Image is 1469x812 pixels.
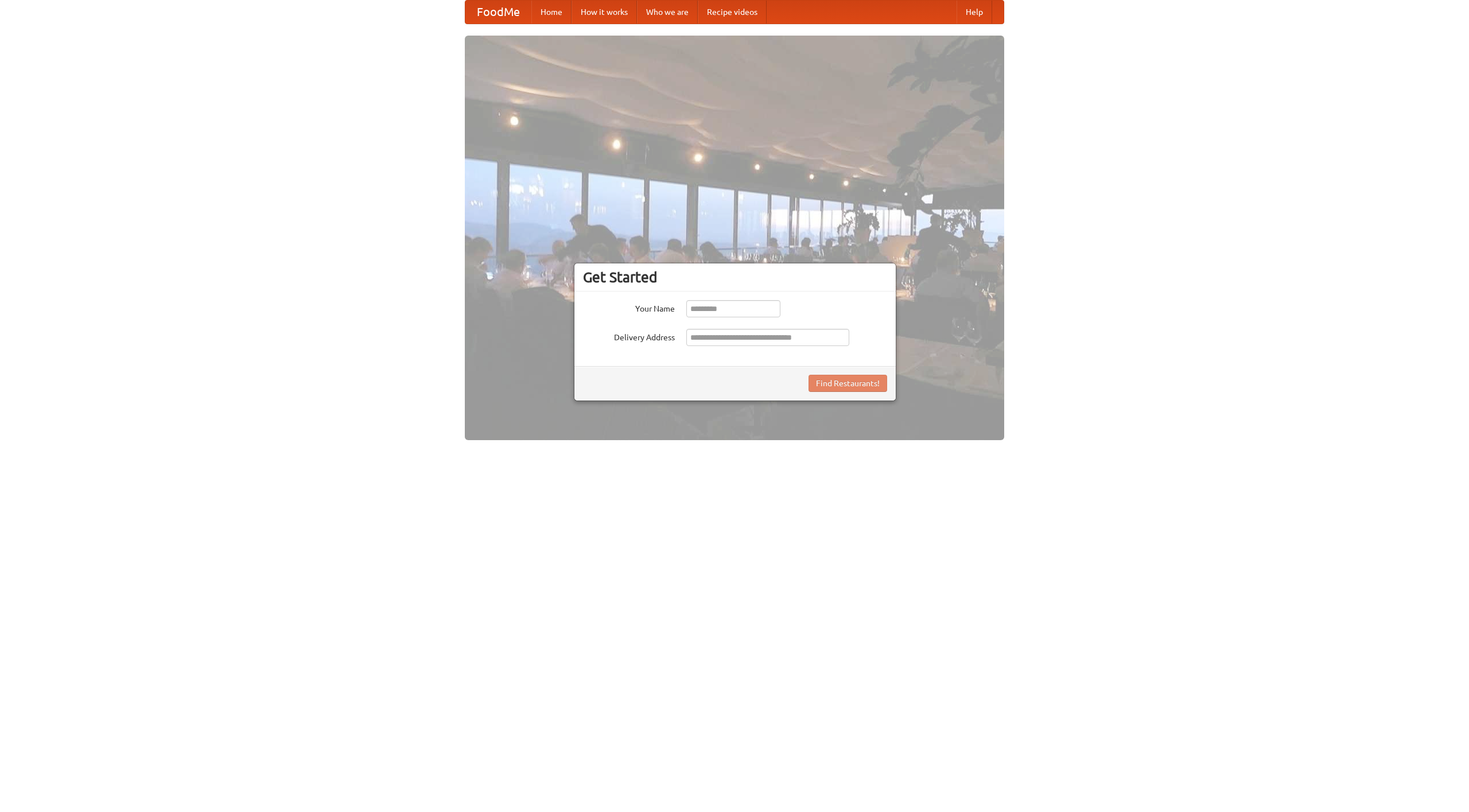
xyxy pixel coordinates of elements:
a: Recipe videos [698,1,767,24]
a: FoodMe [465,1,531,24]
a: How it works [572,1,637,24]
a: Who we are [637,1,698,24]
h3: Get Started [583,269,887,286]
label: Delivery Address [583,329,675,343]
button: Find Restaurants! [809,375,887,392]
a: Home [531,1,572,24]
a: Help [957,1,992,24]
label: Your Name [583,300,675,314]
